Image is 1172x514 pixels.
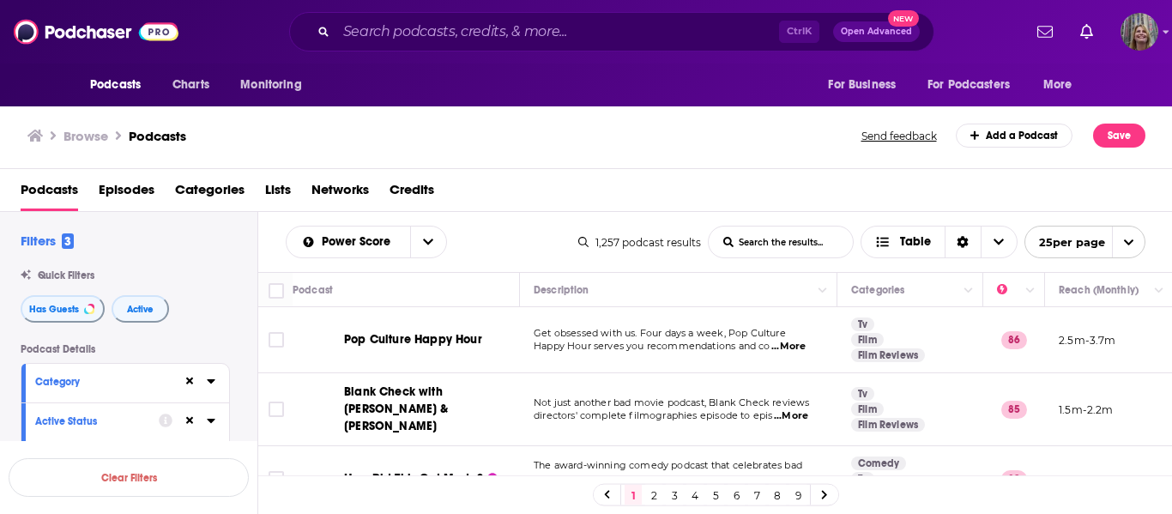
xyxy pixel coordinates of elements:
[1025,229,1105,256] span: 25 per page
[851,418,925,432] a: Film Reviews
[390,176,434,211] a: Credits
[813,281,833,301] button: Column Actions
[287,236,410,248] button: open menu
[916,69,1035,101] button: open menu
[789,485,807,505] a: 9
[1059,402,1114,417] p: 1.5m-2.2m
[1020,281,1041,301] button: Column Actions
[322,236,396,248] span: Power Score
[293,280,333,300] div: Podcast
[112,295,169,323] button: Active
[1031,69,1094,101] button: open menu
[534,459,802,471] span: The award-winning comedy podcast that celebrates bad
[666,485,683,505] a: 3
[62,233,74,249] span: 3
[21,343,230,355] p: Podcast Details
[1001,401,1027,418] p: 85
[1073,17,1100,46] a: Show notifications dropdown
[1121,13,1158,51] img: User Profile
[534,327,786,339] span: Get obsessed with us. Four days a week, Pop Culture
[21,176,78,211] a: Podcasts
[927,73,1010,97] span: For Podcasters
[851,333,884,347] a: Film
[828,73,896,97] span: For Business
[728,485,745,505] a: 6
[645,485,662,505] a: 2
[127,305,154,314] span: Active
[336,18,779,45] input: Search podcasts, credits, & more...
[228,69,323,101] button: open menu
[344,471,483,486] span: How Did This Get Made?
[851,348,925,362] a: Film Reviews
[945,227,981,257] div: Sort Direction
[578,236,701,249] div: 1,257 podcast results
[35,371,183,392] button: Category
[625,485,642,505] a: 1
[289,12,934,51] div: Search podcasts, credits, & more...
[63,128,108,144] h3: Browse
[311,176,369,211] a: Networks
[1001,470,1027,487] p: 83
[21,233,74,249] h2: Filters
[851,280,904,300] div: Categories
[1024,226,1145,258] button: open menu
[90,73,141,97] span: Podcasts
[900,236,931,248] span: Table
[129,128,186,144] a: Podcasts
[265,176,291,211] a: Lists
[344,470,498,487] a: How Did This Get Made?
[1030,17,1060,46] a: Show notifications dropdown
[14,15,178,48] img: Podchaser - Follow, Share and Rate Podcasts
[888,10,919,27] span: New
[1001,331,1027,348] p: 86
[78,69,163,101] button: open menu
[240,73,301,97] span: Monitoring
[534,340,770,352] span: Happy Hour serves you recommendations and co
[344,332,482,347] span: Pop Culture Happy Hour
[851,317,874,331] a: Tv
[707,485,724,505] a: 5
[35,415,148,427] div: Active Status
[175,176,245,211] a: Categories
[956,124,1073,148] a: Add a Podcast
[344,331,482,348] a: Pop Culture Happy Hour
[344,384,449,433] span: Blank Check with [PERSON_NAME] & [PERSON_NAME]
[161,69,220,101] a: Charts
[534,280,589,300] div: Description
[1121,13,1158,51] span: Logged in as CGorges
[769,485,786,505] a: 8
[816,69,917,101] button: open menu
[269,471,284,487] span: Toggle select row
[841,27,912,36] span: Open Advanced
[997,280,1021,300] div: Power Score
[29,305,79,314] span: Has Guests
[1149,281,1169,301] button: Column Actions
[1059,472,1117,487] p: 3.9m-5.8m
[9,458,249,497] button: Clear Filters
[1059,333,1116,348] p: 2.5m-3.7m
[686,485,704,505] a: 4
[851,387,874,401] a: Tv
[35,376,172,388] div: Category
[1121,13,1158,51] button: Show profile menu
[35,410,159,432] button: Active Status
[172,73,209,97] span: Charts
[38,269,94,281] span: Quick Filters
[861,226,1018,258] button: Choose View
[99,176,154,211] a: Episodes
[851,402,884,416] a: Film
[344,384,514,435] a: Blank Check with [PERSON_NAME] & [PERSON_NAME]
[958,281,979,301] button: Column Actions
[269,402,284,417] span: Toggle select row
[21,295,105,323] button: Has Guests
[779,21,819,43] span: Ctrl K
